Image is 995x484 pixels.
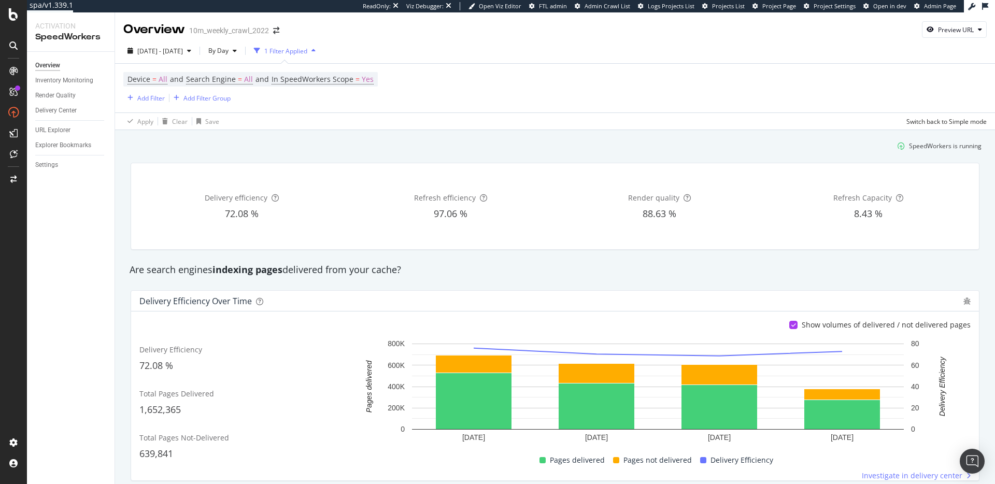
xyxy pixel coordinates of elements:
[388,361,405,369] text: 600K
[212,263,282,276] strong: indexing pages
[124,263,986,277] div: Are search engines delivered from your cache?
[123,113,153,130] button: Apply
[272,74,353,84] span: In SpeedWorkers Scope
[152,74,157,84] span: =
[648,2,694,10] span: Logs Projects List
[139,433,229,443] span: Total Pages Not-Delivered
[414,193,476,203] span: Refresh efficiency
[628,193,679,203] span: Render quality
[854,207,883,220] span: 8.43 %
[123,42,195,59] button: [DATE] - [DATE]
[911,340,919,348] text: 80
[712,2,745,10] span: Projects List
[462,434,485,442] text: [DATE]
[35,105,107,116] a: Delivery Center
[172,117,188,126] div: Clear
[139,403,181,416] span: 1,652,365
[35,160,107,170] a: Settings
[388,382,405,391] text: 400K
[902,113,987,130] button: Switch back to Simple mode
[255,74,269,84] span: and
[35,31,106,43] div: SpeedWorkers
[35,75,107,86] a: Inventory Monitoring
[863,2,906,10] a: Open in dev
[35,140,107,151] a: Explorer Bookmarks
[170,74,183,84] span: and
[623,454,692,466] span: Pages not delivered
[123,21,185,38] div: Overview
[643,207,676,220] span: 88.63 %
[909,141,982,150] div: SpeedWorkers is running
[914,2,956,10] a: Admin Page
[960,449,985,474] div: Open Intercom Messenger
[205,193,267,203] span: Delivery efficiency
[183,94,231,103] div: Add Filter Group
[710,454,773,466] span: Delivery Efficiency
[434,207,467,220] span: 97.06 %
[35,90,107,101] a: Render Quality
[139,389,214,398] span: Total Pages Delivered
[204,46,229,55] span: By Day
[906,117,987,126] div: Switch back to Simple mode
[388,340,405,348] text: 800K
[204,42,241,59] button: By Day
[911,361,919,369] text: 60
[264,47,307,55] div: 1 Filter Applied
[356,74,360,84] span: =
[911,425,915,434] text: 0
[585,434,608,442] text: [DATE]
[192,113,219,130] button: Save
[205,117,219,126] div: Save
[169,92,231,104] button: Add Filter Group
[550,454,605,466] span: Pages delivered
[938,357,946,416] text: Delivery Efficiency
[35,75,93,86] div: Inventory Monitoring
[158,113,188,130] button: Clear
[350,338,965,446] svg: A chart.
[35,105,77,116] div: Delivery Center
[186,74,236,84] span: Search Engine
[189,25,269,36] div: 10m_weekly_crawl_2022
[225,207,259,220] span: 72.08 %
[365,360,373,413] text: Pages delivered
[539,2,567,10] span: FTL admin
[479,2,521,10] span: Open Viz Editor
[585,2,630,10] span: Admin Crawl List
[873,2,906,10] span: Open in dev
[139,296,252,306] div: Delivery Efficiency over time
[35,90,76,101] div: Render Quality
[911,404,919,412] text: 20
[238,74,242,84] span: =
[159,72,167,87] span: All
[468,2,521,10] a: Open Viz Editor
[911,382,919,391] text: 40
[127,74,150,84] span: Device
[638,2,694,10] a: Logs Projects List
[831,434,854,442] text: [DATE]
[123,92,165,104] button: Add Filter
[35,60,60,71] div: Overview
[137,47,183,55] span: [DATE] - [DATE]
[802,320,971,330] div: Show volumes of delivered / not delivered pages
[401,425,405,434] text: 0
[35,125,107,136] a: URL Explorer
[804,2,856,10] a: Project Settings
[137,94,165,103] div: Add Filter
[35,160,58,170] div: Settings
[139,345,202,354] span: Delivery Efficiency
[814,2,856,10] span: Project Settings
[924,2,956,10] span: Admin Page
[139,447,173,460] span: 639,841
[35,140,91,151] div: Explorer Bookmarks
[963,297,971,305] div: bug
[139,359,173,372] span: 72.08 %
[244,72,253,87] span: All
[35,21,106,31] div: Activation
[35,60,107,71] a: Overview
[575,2,630,10] a: Admin Crawl List
[833,193,892,203] span: Refresh Capacity
[922,21,987,38] button: Preview URL
[137,117,153,126] div: Apply
[762,2,796,10] span: Project Page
